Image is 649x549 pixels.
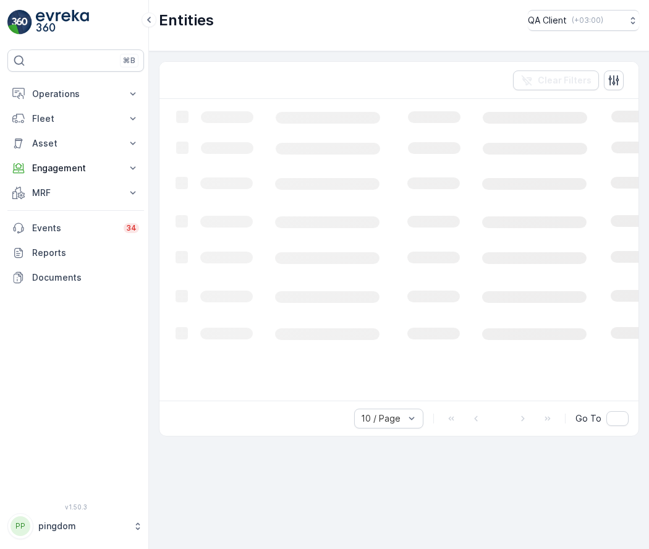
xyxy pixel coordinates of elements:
p: Fleet [32,113,119,125]
a: Reports [7,240,144,265]
img: logo_light-DOdMpM7g.png [36,10,89,35]
p: ⌘B [123,56,135,66]
p: Asset [32,137,119,150]
p: pingdom [38,520,127,532]
button: PPpingdom [7,513,144,539]
span: Go To [575,412,601,425]
button: QA Client(+03:00) [528,10,639,31]
p: Operations [32,88,119,100]
p: 34 [126,223,137,233]
p: ( +03:00 ) [572,15,603,25]
p: Engagement [32,162,119,174]
button: Operations [7,82,144,106]
p: Reports [32,247,139,259]
p: MRF [32,187,119,199]
p: Documents [32,271,139,284]
button: Clear Filters [513,70,599,90]
a: Documents [7,265,144,290]
a: Events34 [7,216,144,240]
button: MRF [7,181,144,205]
img: logo [7,10,32,35]
button: Fleet [7,106,144,131]
p: Entities [159,11,214,30]
div: PP [11,516,30,536]
button: Engagement [7,156,144,181]
p: Clear Filters [538,74,592,87]
p: Events [32,222,116,234]
button: Asset [7,131,144,156]
span: v 1.50.3 [7,503,144,511]
p: QA Client [528,14,567,27]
